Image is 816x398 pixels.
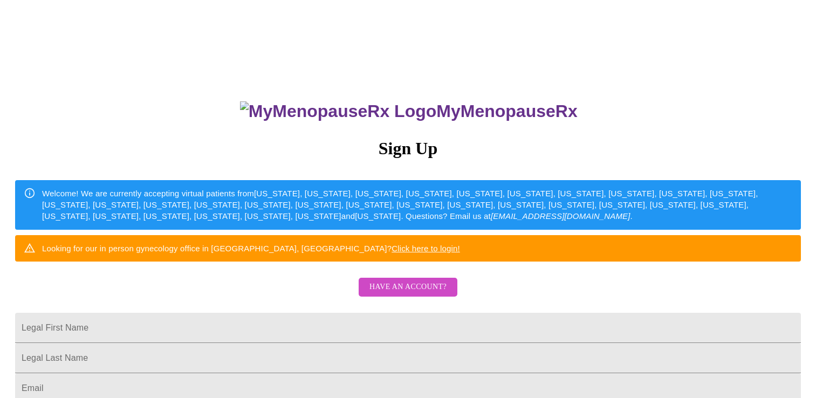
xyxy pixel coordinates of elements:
span: Have an account? [369,280,447,294]
a: Have an account? [356,290,460,299]
div: Looking for our in person gynecology office in [GEOGRAPHIC_DATA], [GEOGRAPHIC_DATA]? [42,238,460,258]
img: MyMenopauseRx Logo [240,101,436,121]
h3: Sign Up [15,139,801,159]
h3: MyMenopauseRx [17,101,801,121]
button: Have an account? [359,278,457,297]
em: [EMAIL_ADDRESS][DOMAIN_NAME] [491,211,630,221]
div: Welcome! We are currently accepting virtual patients from [US_STATE], [US_STATE], [US_STATE], [US... [42,183,792,227]
a: Click here to login! [392,244,460,253]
